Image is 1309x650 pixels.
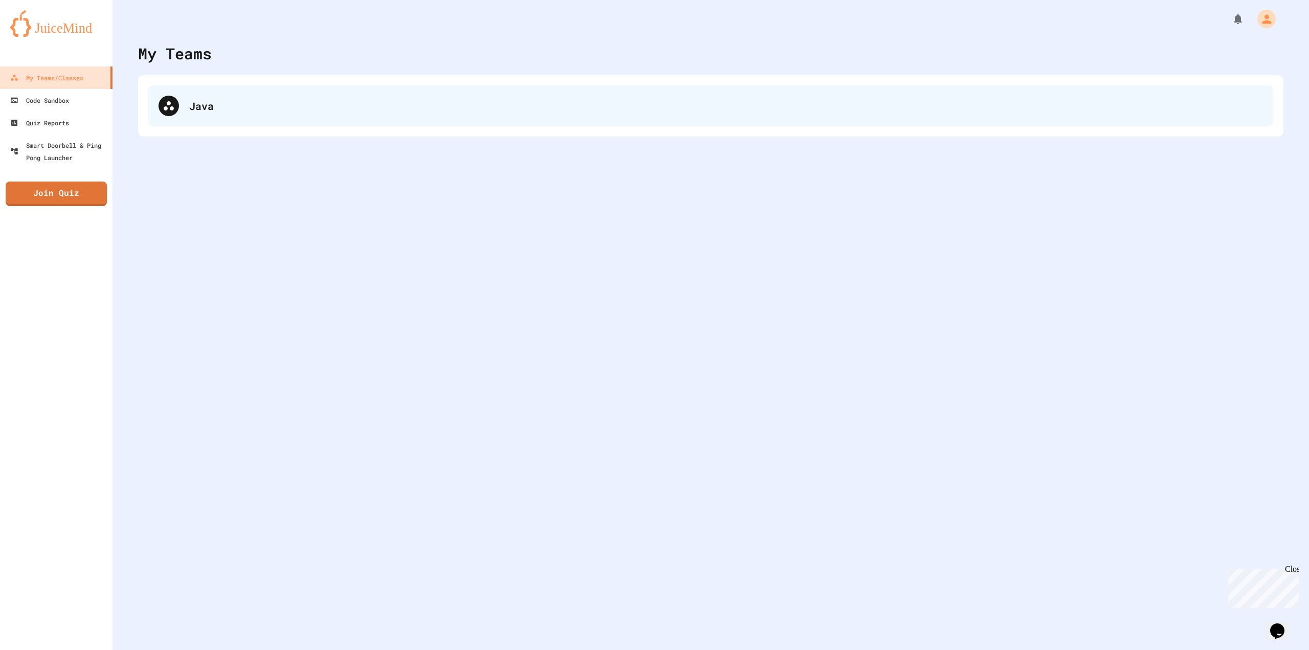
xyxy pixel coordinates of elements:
[6,182,107,206] a: Join Quiz
[10,72,83,84] div: My Teams/Classes
[1224,565,1299,608] iframe: chat widget
[189,98,1263,114] div: Java
[4,4,71,65] div: Chat with us now!Close
[10,139,108,164] div: Smart Doorbell & Ping Pong Launcher
[1213,10,1247,28] div: My Notifications
[10,10,102,37] img: logo-orange.svg
[10,94,69,106] div: Code Sandbox
[10,117,69,129] div: Quiz Reports
[148,85,1273,126] div: Java
[1247,7,1278,31] div: My Account
[1266,609,1299,640] iframe: chat widget
[138,42,212,65] div: My Teams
